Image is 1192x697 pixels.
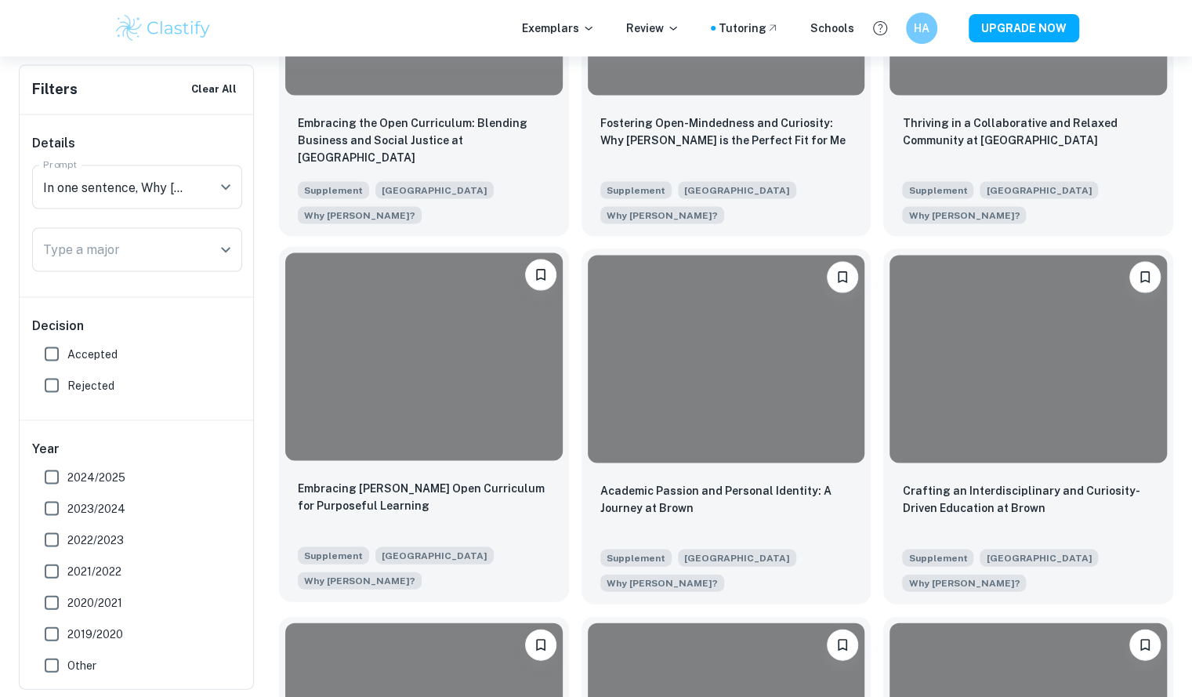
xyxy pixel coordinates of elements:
[600,481,853,516] p: Academic Passion and Personal Identity: A Journey at Brown
[883,249,1173,604] a: BookmarkCrafting an Interdisciplinary and Curiosity-Driven Education at BrownSupplement[GEOGRAPHI...
[375,181,494,198] span: [GEOGRAPHIC_DATA]
[67,625,123,642] span: 2019/2020
[304,573,415,587] span: Why [PERSON_NAME]?
[215,238,237,260] button: Open
[827,629,858,660] button: Bookmark
[980,549,1098,566] span: [GEOGRAPHIC_DATA]
[67,376,114,394] span: Rejected
[908,208,1020,222] span: Why [PERSON_NAME]?
[32,133,242,152] h6: Details
[279,249,569,604] a: BookmarkEmbracing Brown's Open Curriculum for Purposeful LearningSupplement[GEOGRAPHIC_DATA]In on...
[32,439,242,458] h6: Year
[525,629,556,660] button: Bookmark
[298,181,369,198] span: Supplement
[298,205,422,223] span: In one sentence, Why Brown?
[607,208,718,222] span: Why [PERSON_NAME]?
[43,158,78,171] label: Prompt
[582,249,871,604] a: BookmarkAcademic Passion and Personal Identity: A Journey at BrownSupplement[GEOGRAPHIC_DATA]In o...
[867,15,893,42] button: Help and Feedback
[969,14,1079,42] button: UPGRADE NOW
[902,181,973,198] span: Supplement
[902,549,973,566] span: Supplement
[980,181,1098,198] span: [GEOGRAPHIC_DATA]
[902,205,1026,223] span: In one sentence, Why Brown?
[678,181,796,198] span: [GEOGRAPHIC_DATA]
[902,114,1154,148] p: Thriving in a Collaborative and Relaxed Community at Brown
[298,479,550,514] p: Embracing Brown's Open Curriculum for Purposeful Learning
[600,205,724,223] span: In one sentence, Why Brown?
[600,181,672,198] span: Supplement
[522,20,595,37] p: Exemplars
[32,78,78,100] h6: Filters
[215,176,237,198] button: Open
[827,261,858,292] button: Bookmark
[719,20,779,37] a: Tutoring
[67,531,124,548] span: 2022/2023
[525,259,556,290] button: Bookmark
[67,656,96,673] span: Other
[298,114,550,165] p: Embracing the Open Curriculum: Blending Business and Social Justice at Brown University
[67,594,122,611] span: 2020/2021
[67,562,121,579] span: 2021/2022
[375,546,494,564] span: [GEOGRAPHIC_DATA]
[187,78,241,101] button: Clear All
[906,13,937,44] button: HA
[1129,629,1161,660] button: Bookmark
[607,575,718,590] span: Why [PERSON_NAME]?
[678,549,796,566] span: [GEOGRAPHIC_DATA]
[626,20,679,37] p: Review
[600,114,853,148] p: Fostering Open-Mindedness and Curiosity: Why Brown is the Perfect Fit for Me
[298,570,422,589] span: In one sentence, Why Brown?
[67,345,118,362] span: Accepted
[1129,261,1161,292] button: Bookmark
[600,572,724,591] span: In one sentence, Why Brown?
[67,468,125,485] span: 2024/2025
[67,499,125,517] span: 2023/2024
[600,549,672,566] span: Supplement
[902,481,1154,516] p: Crafting an Interdisciplinary and Curiosity-Driven Education at Brown
[902,572,1026,591] span: In one sentence, Why Brown?
[912,20,930,37] h6: HA
[32,316,242,335] h6: Decision
[298,546,369,564] span: Supplement
[908,575,1020,590] span: Why [PERSON_NAME]?
[304,208,415,222] span: Why [PERSON_NAME]?
[810,20,854,37] a: Schools
[114,13,213,44] img: Clastify logo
